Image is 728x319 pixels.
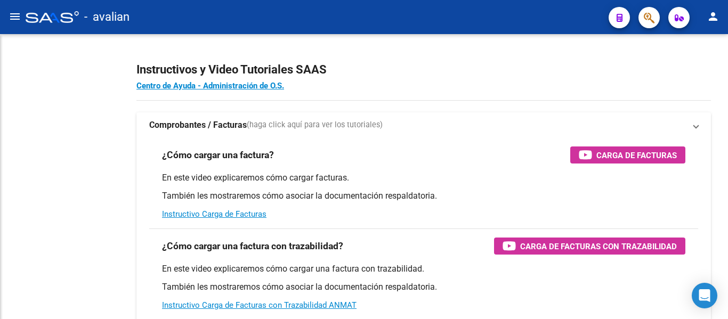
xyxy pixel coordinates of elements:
[596,149,677,162] span: Carga de Facturas
[136,112,711,138] mat-expansion-panel-header: Comprobantes / Facturas(haga click aquí para ver los tutoriales)
[162,239,343,253] h3: ¿Cómo cargar una factura con trazabilidad?
[136,60,711,80] h2: Instructivos y Video Tutoriales SAAS
[9,10,21,23] mat-icon: menu
[162,281,685,293] p: También les mostraremos cómo asociar la documentación respaldatoria.
[707,10,719,23] mat-icon: person
[162,263,685,275] p: En este video explicaremos cómo cargar una factura con trazabilidad.
[570,146,685,163] button: Carga de Facturas
[162,190,685,202] p: También les mostraremos cómo asociar la documentación respaldatoria.
[162,209,266,219] a: Instructivo Carga de Facturas
[136,81,284,91] a: Centro de Ayuda - Administración de O.S.
[247,119,383,131] span: (haga click aquí para ver los tutoriales)
[494,238,685,255] button: Carga de Facturas con Trazabilidad
[520,240,677,253] span: Carga de Facturas con Trazabilidad
[162,172,685,184] p: En este video explicaremos cómo cargar facturas.
[692,283,717,308] div: Open Intercom Messenger
[149,119,247,131] strong: Comprobantes / Facturas
[162,148,274,162] h3: ¿Cómo cargar una factura?
[84,5,130,29] span: - avalian
[162,300,357,310] a: Instructivo Carga de Facturas con Trazabilidad ANMAT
